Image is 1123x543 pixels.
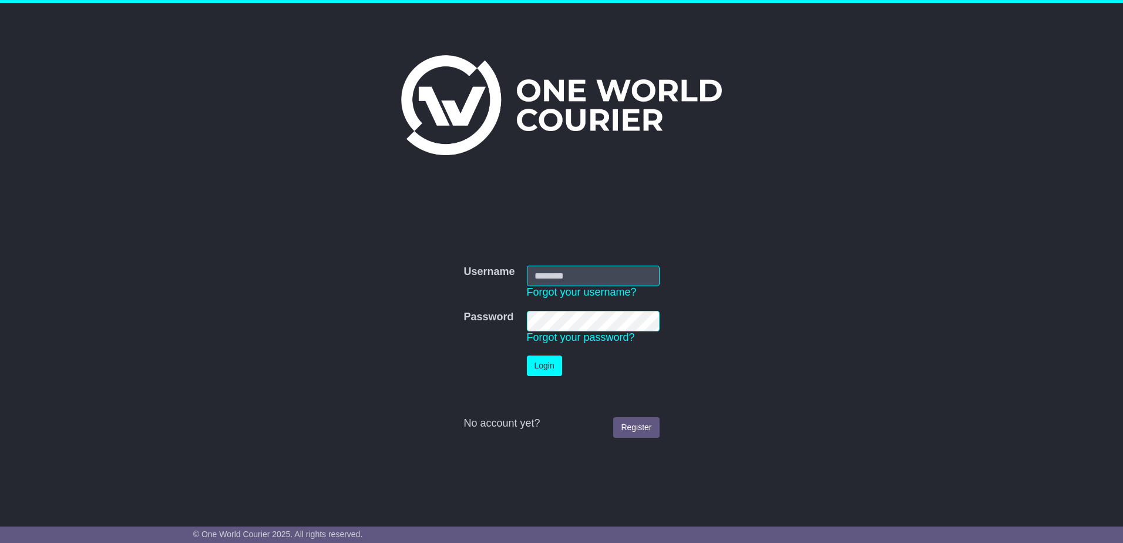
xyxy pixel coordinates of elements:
div: No account yet? [463,417,659,430]
span: © One World Courier 2025. All rights reserved. [193,529,363,539]
img: One World [401,55,722,155]
a: Forgot your password? [527,331,635,343]
button: Login [527,356,562,376]
label: Username [463,266,515,279]
a: Register [613,417,659,438]
a: Forgot your username? [527,286,637,298]
label: Password [463,311,513,324]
